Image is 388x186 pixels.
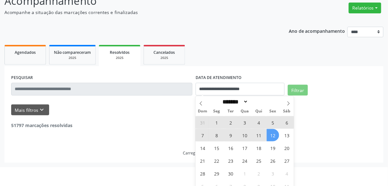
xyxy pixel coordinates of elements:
[267,167,279,180] span: Outubro 3, 2025
[349,3,381,13] button: Relatórios
[211,167,223,180] span: Setembro 29, 2025
[289,27,345,35] p: Ano de acompanhamento
[253,167,265,180] span: Outubro 2, 2025
[225,129,237,141] span: Setembro 9, 2025
[281,142,293,154] span: Setembro 20, 2025
[267,116,279,129] span: Setembro 5, 2025
[253,142,265,154] span: Setembro 18, 2025
[211,142,223,154] span: Setembro 15, 2025
[103,55,136,60] div: 2025
[266,109,280,113] span: Sex
[211,129,223,141] span: Setembro 8, 2025
[197,154,209,167] span: Setembro 21, 2025
[148,55,180,60] div: 2025
[225,116,237,129] span: Setembro 2, 2025
[110,50,130,55] span: Resolvidos
[253,154,265,167] span: Setembro 25, 2025
[281,167,293,180] span: Outubro 4, 2025
[225,142,237,154] span: Setembro 16, 2025
[11,104,49,116] button: Mais filtroskeyboard_arrow_down
[281,129,293,141] span: Setembro 13, 2025
[239,167,251,180] span: Outubro 1, 2025
[197,129,209,141] span: Setembro 7, 2025
[211,154,223,167] span: Setembro 22, 2025
[225,167,237,180] span: Setembro 30, 2025
[197,142,209,154] span: Setembro 14, 2025
[253,129,265,141] span: Setembro 11, 2025
[288,85,308,96] button: Filtrar
[238,109,252,113] span: Qua
[239,154,251,167] span: Setembro 24, 2025
[196,73,242,83] label: DATA DE ATENDIMENTO
[39,106,46,113] i: keyboard_arrow_down
[225,154,237,167] span: Setembro 23, 2025
[196,109,210,113] span: Dom
[54,50,91,55] span: Não compareceram
[4,9,270,16] p: Acompanhe a situação das marcações correntes e finalizadas
[211,116,223,129] span: Setembro 1, 2025
[224,109,238,113] span: Ter
[280,109,294,113] span: Sáb
[210,109,224,113] span: Seg
[239,142,251,154] span: Setembro 17, 2025
[281,116,293,129] span: Setembro 6, 2025
[267,129,279,141] span: Setembro 12, 2025
[11,73,33,83] label: PESQUISAR
[183,150,205,156] div: Carregando
[54,55,91,60] div: 2025
[253,116,265,129] span: Setembro 4, 2025
[239,116,251,129] span: Setembro 3, 2025
[197,116,209,129] span: Agosto 31, 2025
[15,50,36,55] span: Agendados
[252,109,266,113] span: Qui
[11,122,72,128] strong: 51797 marcações resolvidas
[239,129,251,141] span: Setembro 10, 2025
[220,98,249,105] select: Month
[154,50,175,55] span: Cancelados
[197,167,209,180] span: Setembro 28, 2025
[281,154,293,167] span: Setembro 27, 2025
[267,154,279,167] span: Setembro 26, 2025
[267,142,279,154] span: Setembro 19, 2025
